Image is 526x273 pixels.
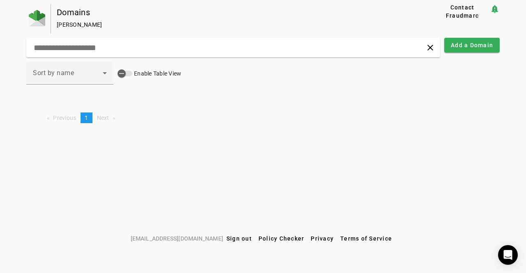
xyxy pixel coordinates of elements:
[97,115,109,121] span: Next
[131,234,223,243] span: [EMAIL_ADDRESS][DOMAIN_NAME]
[57,8,408,16] div: Domains
[26,4,500,34] app-page-header: Domains
[451,41,493,49] span: Add a Domain
[57,21,408,29] div: [PERSON_NAME]
[26,112,500,123] nav: Pagination
[226,235,252,242] span: Sign out
[498,245,518,265] div: Open Intercom Messenger
[438,3,487,20] span: Contact Fraudmarc
[490,4,500,14] mat-icon: notification_important
[33,69,74,77] span: Sort by name
[29,10,45,26] img: Fraudmarc Logo
[311,235,334,242] span: Privacy
[258,235,305,242] span: Policy Checker
[53,115,76,121] span: Previous
[340,235,392,242] span: Terms of Service
[132,69,181,78] label: Enable Table View
[85,115,88,121] span: 1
